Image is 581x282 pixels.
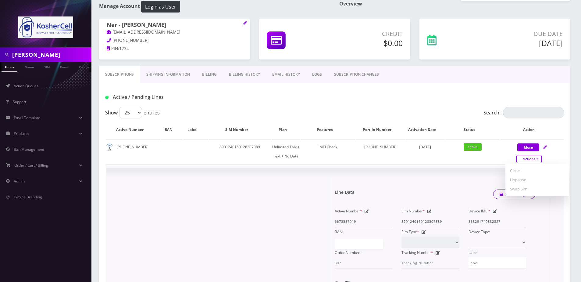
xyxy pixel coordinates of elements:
[22,62,37,71] a: Name
[500,121,564,139] th: Action: activate to sort column ascending
[401,248,433,257] label: Tracking Number
[105,107,160,118] label: Show entries
[161,121,183,139] th: BAN: activate to sort column ascending
[12,49,90,60] input: Search in Company
[401,207,425,216] label: Sim Number
[107,46,119,52] a: PIN:
[14,163,48,168] span: Order / Cart / Billing
[469,207,490,216] label: Device IMEI
[505,175,569,184] a: Unpause
[57,62,72,71] a: Email
[328,66,385,83] a: SUBSCRIPTION CHANGES
[99,1,330,13] h1: Manage Account
[119,46,129,51] span: 1234
[106,121,160,139] th: Active Number: activate to sort column ascending
[493,190,536,199] a: Save Changes
[14,131,29,136] span: Products
[183,121,208,139] th: Label: activate to sort column ascending
[503,107,564,118] input: Search:
[517,143,539,151] button: More
[196,66,223,83] a: Billing
[209,121,271,139] th: SIM Number: activate to sort column ascending
[405,121,445,139] th: Activation Date: activate to sort column ascending
[335,257,392,269] input: Order Number
[107,22,242,29] h1: Ner - [PERSON_NAME]
[419,144,431,150] span: [DATE]
[106,139,160,164] td: [PHONE_NUMBER]
[483,107,564,118] label: Search:
[505,166,569,175] a: Close
[505,184,569,193] a: Swap Sim
[107,29,180,35] a: [EMAIL_ADDRESS][DOMAIN_NAME]
[335,207,362,216] label: Active Number
[335,248,362,257] label: Order Number :
[401,216,459,227] input: Sim Number
[14,115,40,120] span: Email Template
[475,29,563,38] p: Due Date
[469,227,490,237] label: Device Type:
[401,257,459,269] input: Tracking Number
[119,107,142,118] select: Showentries
[464,143,482,151] span: active
[505,164,569,196] div: Actions
[469,248,478,257] label: Label
[335,216,392,227] input: Active Number
[445,121,500,139] th: Status: activate to sort column ascending
[14,179,25,184] span: Admin
[469,257,526,269] input: Label
[2,62,17,72] a: Phone
[335,190,355,195] h1: Line Data
[266,66,306,83] a: EMAIL HISTORY
[223,66,266,83] a: Billing History
[99,66,140,83] a: Subscriptions
[141,1,180,13] button: Login as User
[306,66,328,83] a: LOGS
[327,38,402,48] h5: $0.00
[41,62,53,71] a: SIM
[140,66,196,83] a: Shipping Information
[14,194,42,200] span: Invoice Branding
[469,216,526,227] input: IMEI
[106,143,113,151] img: default.png
[335,227,343,237] label: BAN:
[14,147,44,152] span: Ban Management
[301,143,355,152] div: IMEI Check
[401,227,419,237] label: Sim Type
[272,139,300,164] td: Unlimited Talk + Text + No Data
[356,139,405,164] td: [PHONE_NUMBER]
[339,1,570,7] h1: Overview
[14,83,38,89] span: Action Queues
[356,121,405,139] th: Port-In Number: activate to sort column ascending
[112,38,148,43] span: [PHONE_NUMBER]
[18,16,73,38] img: KosherCell
[493,190,536,199] button: Save Changes
[105,96,109,99] img: Active / Pending Lines
[140,3,180,9] a: Login as User
[475,38,563,48] h5: [DATE]
[516,155,542,163] a: Actions
[76,62,96,71] a: Company
[209,139,271,164] td: 8901240160128307389
[272,121,300,139] th: Plan: activate to sort column ascending
[105,94,252,100] h1: Active / Pending Lines
[301,121,355,139] th: Features: activate to sort column ascending
[13,99,26,104] span: Support
[327,29,402,38] p: Credit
